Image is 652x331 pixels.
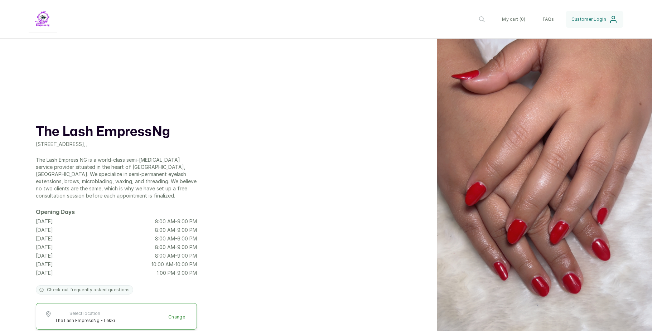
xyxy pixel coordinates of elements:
[155,252,197,259] p: 8:00 AM - 9:00 PM
[36,252,53,259] p: [DATE]
[36,208,197,216] h2: Opening Days
[496,11,531,28] button: My cart (0)
[36,285,133,295] button: Check out frequently asked questions
[45,311,188,323] button: Select locationThe Lash EmpressNg - LekkiChange
[36,156,197,199] p: The Lash Empress NG is a world-class semi-[MEDICAL_DATA] service provider situated in the heart o...
[36,227,53,234] p: [DATE]
[157,269,197,277] p: 1:00 PM - 9:00 PM
[155,235,197,242] p: 8:00 AM - 6:00 PM
[155,227,197,234] p: 8:00 AM - 9:00 PM
[571,16,606,22] span: Customer Login
[36,218,53,225] p: [DATE]
[55,311,115,316] span: Select location
[36,261,53,268] p: [DATE]
[151,261,197,268] p: 10:00 AM - 10:00 PM
[36,244,53,251] p: [DATE]
[29,6,57,33] img: business logo
[36,123,197,141] h1: The Lash EmpressNg
[36,235,53,242] p: [DATE]
[155,218,197,225] p: 8:00 AM - 9:00 PM
[36,141,197,148] p: [STREET_ADDRESS] , ,
[36,269,53,277] p: [DATE]
[537,11,560,28] button: FAQs
[155,244,197,251] p: 8:00 AM - 9:00 PM
[55,318,115,323] span: The Lash EmpressNg - Lekki
[566,11,623,28] button: Customer Login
